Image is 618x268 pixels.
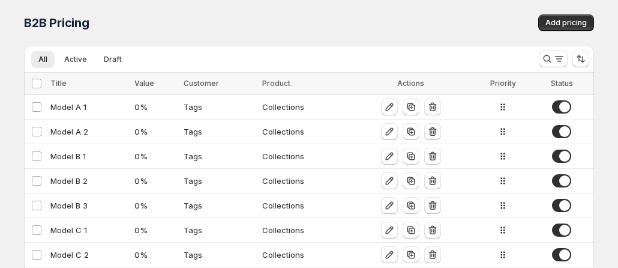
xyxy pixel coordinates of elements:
div: 0 % [134,224,177,236]
button: Search and filter results [539,50,568,67]
div: 0 % [134,101,177,113]
div: Tags [184,199,255,212]
span: Status [551,79,573,88]
div: Model B 1 [50,150,127,162]
div: Tags [184,175,255,187]
div: Model A 2 [50,126,127,138]
div: 0 % [134,199,177,212]
div: Collections [262,101,346,113]
div: Collections [262,224,346,236]
div: Tags [184,150,255,162]
div: Model C 2 [50,249,127,261]
button: Add pricing [538,14,594,31]
div: Tags [184,224,255,236]
div: 0 % [134,150,177,162]
div: 0 % [134,249,177,261]
div: Tags [184,101,255,113]
div: Model A 1 [50,101,127,113]
span: Add pricing [545,18,587,28]
span: Actions [397,79,424,88]
button: Sort the results [572,50,589,67]
span: Title [50,79,67,88]
span: Value [134,79,154,88]
div: 0 % [134,126,177,138]
span: B2B Pricing [24,16,89,30]
div: Model B 3 [50,199,127,212]
div: Model B 2 [50,175,127,187]
span: Product [262,79,290,88]
div: Collections [262,175,346,187]
span: All [38,55,47,64]
div: Collections [262,150,346,162]
span: Draft [104,55,122,64]
div: Collections [262,126,346,138]
span: Customer [184,79,219,88]
span: Active [64,55,87,64]
div: Collections [262,249,346,261]
div: 0 % [134,175,177,187]
span: Priority [490,79,516,88]
div: Tags [184,126,255,138]
div: Tags [184,249,255,261]
div: Collections [262,199,346,212]
div: Model C 1 [50,224,127,236]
